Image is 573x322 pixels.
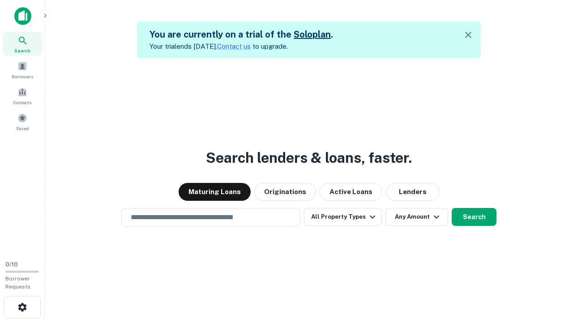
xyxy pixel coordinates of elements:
[13,99,31,106] span: Contacts
[3,84,42,108] a: Contacts
[14,47,30,54] span: Search
[179,183,251,201] button: Maturing Loans
[12,73,33,80] span: Borrowers
[320,183,382,201] button: Active Loans
[3,32,42,56] a: Search
[5,275,30,290] span: Borrower Requests
[3,110,42,134] a: Saved
[254,183,316,201] button: Originations
[528,250,573,293] iframe: Chat Widget
[385,208,448,226] button: Any Amount
[452,208,496,226] button: Search
[206,147,412,169] h3: Search lenders & loans, faster.
[150,28,333,41] h5: You are currently on a trial of the .
[304,208,382,226] button: All Property Types
[5,261,18,268] span: 0 / 10
[217,42,251,50] a: Contact us
[14,7,31,25] img: capitalize-icon.png
[3,58,42,82] a: Borrowers
[386,183,440,201] button: Lenders
[294,29,331,40] a: Soloplan
[150,41,333,52] p: Your trial ends [DATE]. to upgrade.
[16,125,29,132] span: Saved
